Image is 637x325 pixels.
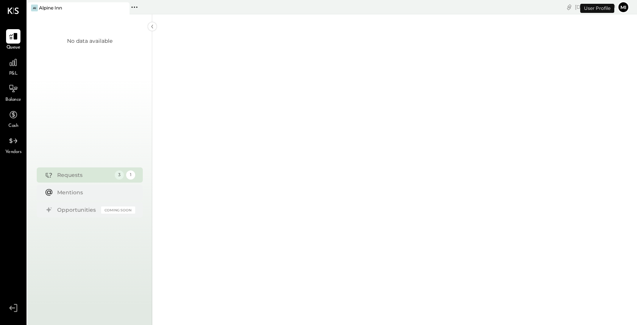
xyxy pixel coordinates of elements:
[617,1,629,13] button: Mi
[0,108,26,130] a: Cash
[115,170,124,180] div: 3
[39,5,62,11] div: Alpine Inn
[57,171,111,179] div: Requests
[31,5,38,11] div: AI
[57,206,97,214] div: Opportunities
[0,134,26,156] a: Vendors
[8,123,18,130] span: Cash
[0,55,26,77] a: P&L
[6,44,20,51] span: Queue
[565,3,573,11] div: copy link
[57,189,131,196] div: Mentions
[580,4,614,13] div: User Profile
[9,70,18,77] span: P&L
[5,97,21,103] span: Balance
[5,149,22,156] span: Vendors
[67,37,112,45] div: No data available
[575,3,615,11] div: [DATE]
[126,170,135,180] div: 1
[0,81,26,103] a: Balance
[101,206,135,214] div: Coming Soon
[0,29,26,51] a: Queue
